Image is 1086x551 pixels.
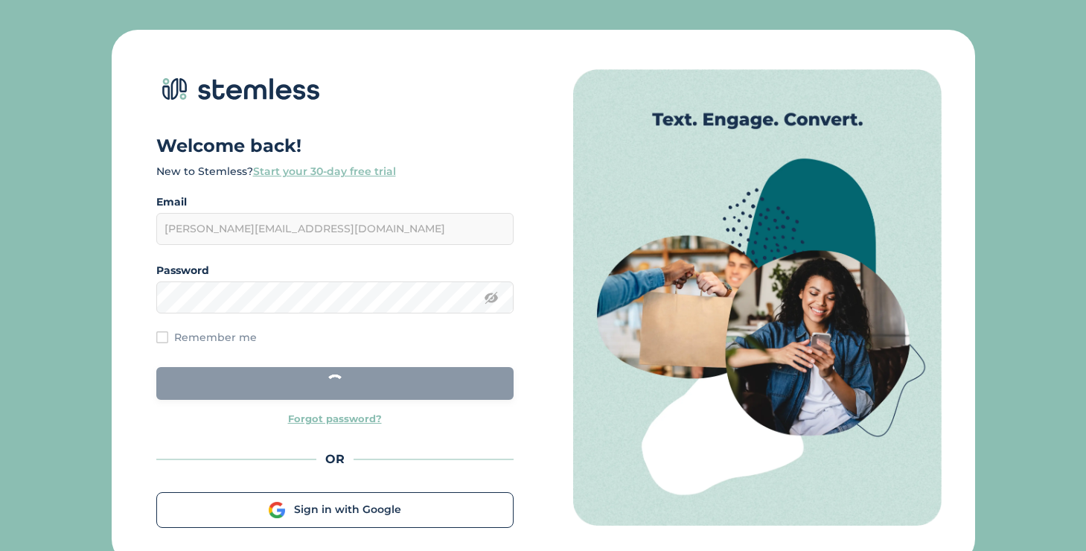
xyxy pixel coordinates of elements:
[1012,480,1086,551] iframe: Chat Widget
[156,194,514,210] label: Email
[156,450,514,468] div: OR
[156,67,320,112] img: logo-dark-0685b13c.svg
[156,263,514,278] label: Password
[573,69,942,526] img: Auth image
[269,502,285,518] img: Google
[484,290,499,305] img: icon-eye-line-7bc03c5c.svg
[288,412,382,427] a: Forgot password?
[156,492,514,528] button: Sign in with Google
[294,502,401,517] span: Sign in with Google
[253,165,396,178] a: Start your 30-day free trial
[156,134,514,158] h1: Welcome back!
[156,165,396,178] label: New to Stemless?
